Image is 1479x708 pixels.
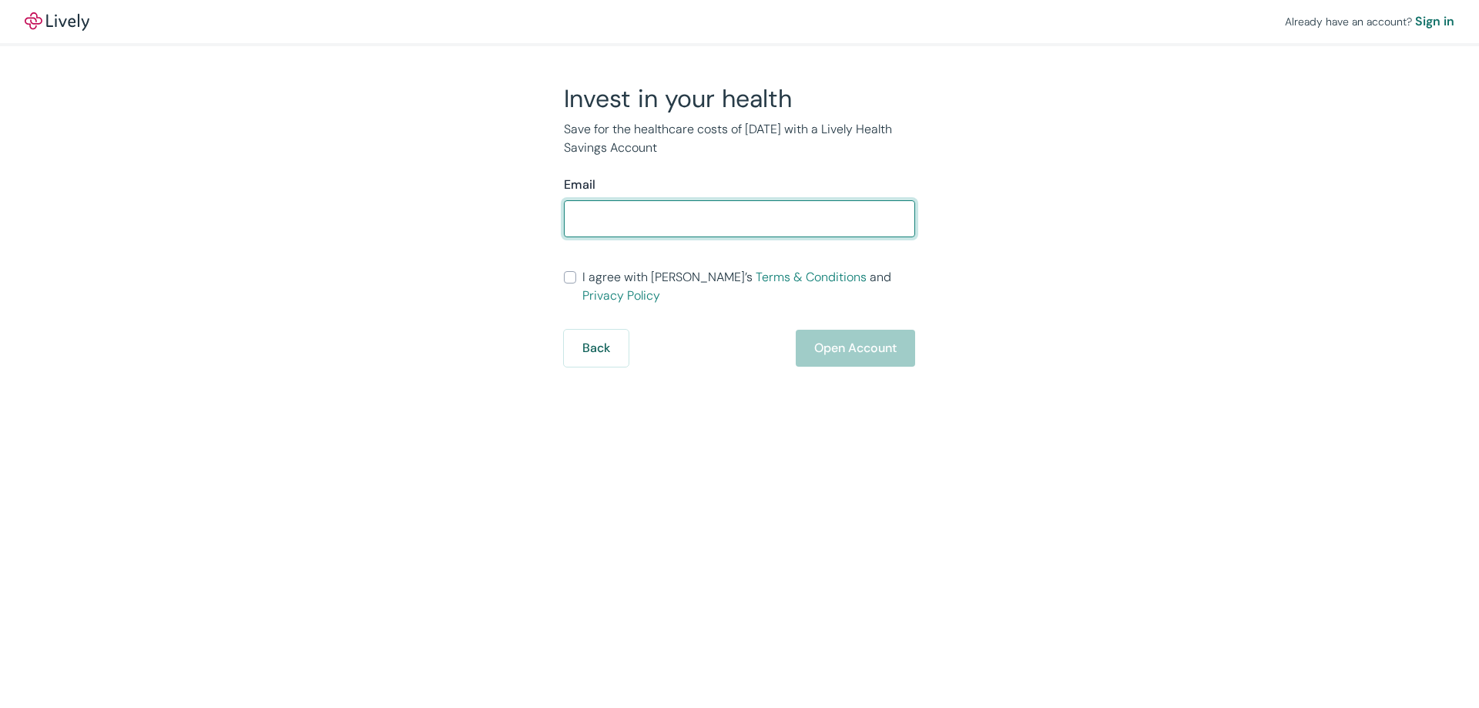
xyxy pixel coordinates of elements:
h2: Invest in your health [564,83,915,114]
div: Already have an account? [1285,12,1454,31]
a: Terms & Conditions [756,269,867,285]
a: Sign in [1415,12,1454,31]
img: Lively [25,12,89,31]
p: Save for the healthcare costs of [DATE] with a Lively Health Savings Account [564,120,915,157]
button: Back [564,330,629,367]
a: LivelyLively [25,12,89,31]
span: I agree with [PERSON_NAME]’s and [582,268,915,305]
label: Email [564,176,595,194]
a: Privacy Policy [582,287,660,304]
